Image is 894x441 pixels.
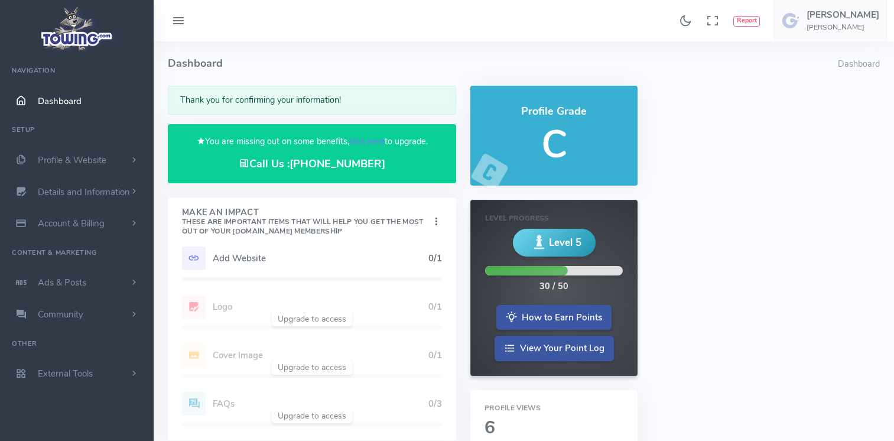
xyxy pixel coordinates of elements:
h4: Call Us : [182,158,442,170]
a: [PHONE_NUMBER] [290,157,385,171]
button: Report [733,16,760,27]
small: These are important items that will help you get the most out of your [DOMAIN_NAME] Membership [182,217,423,236]
h5: 0/1 [428,254,442,263]
h4: Profile Grade [485,106,623,118]
a: View Your Point Log [495,336,614,361]
a: click here [349,135,385,147]
h6: Profile Views [485,404,623,412]
h6: Level Progress [485,215,623,222]
h2: 6 [485,419,623,438]
li: Dashboard [838,58,880,71]
span: Profile & Website [38,154,106,166]
div: 30 / 50 [539,280,568,293]
h5: Add Website [213,254,428,263]
span: Ads & Posts [38,277,86,288]
a: How to Earn Points [496,305,612,330]
img: logo [37,4,117,54]
img: user-image [782,11,801,30]
h4: Make An Impact [182,208,430,236]
span: Level 5 [549,235,581,250]
div: Thank you for confirming your information! [168,86,456,115]
p: You are missing out on some benefits, to upgrade. [182,135,442,148]
h5: [PERSON_NAME] [807,10,879,20]
span: Dashboard [38,95,82,107]
h5: C [485,124,623,166]
span: External Tools [38,368,93,380]
span: Account & Billing [38,218,105,229]
span: Community [38,309,83,320]
h4: Dashboard [168,41,838,86]
span: Details and Information [38,186,130,198]
h6: [PERSON_NAME] [807,24,879,31]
